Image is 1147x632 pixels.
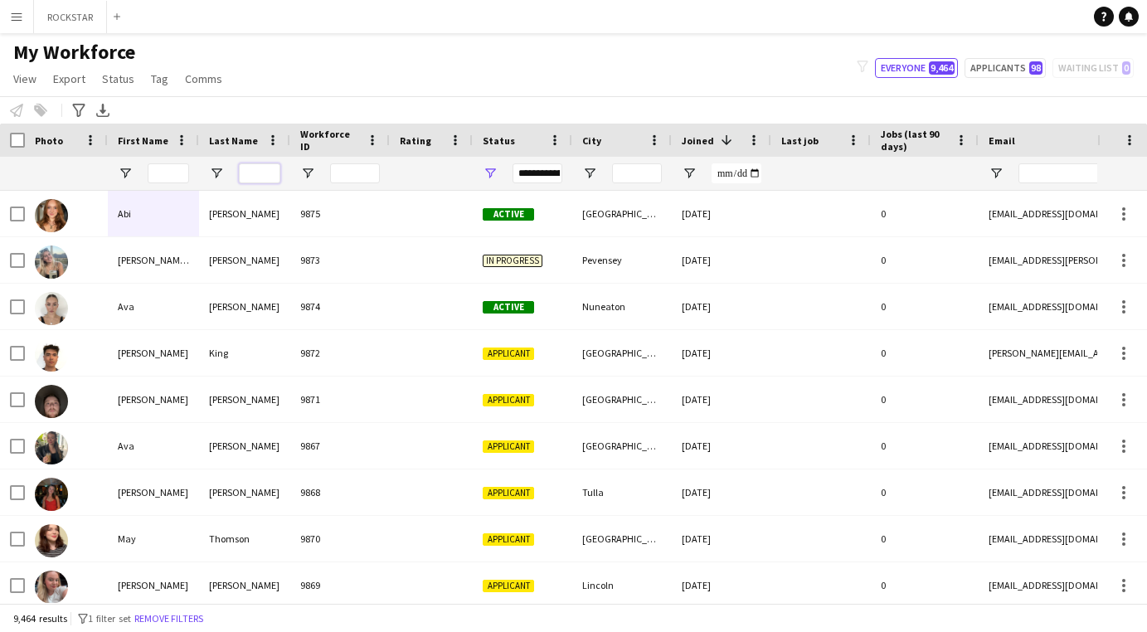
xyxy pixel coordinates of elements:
button: Open Filter Menu [682,166,697,181]
div: [DATE] [672,284,771,329]
img: Daniel King [35,338,68,372]
div: 0 [871,562,979,608]
button: Open Filter Menu [483,166,498,181]
span: My Workforce [13,40,135,65]
input: First Name Filter Input [148,163,189,183]
div: [PERSON_NAME] [199,377,290,422]
span: City [582,134,601,147]
div: 0 [871,423,979,469]
div: [PERSON_NAME] [199,562,290,608]
a: Export [46,68,92,90]
div: 9871 [290,377,390,422]
a: Status [95,68,141,90]
div: [PERSON_NAME] [199,423,290,469]
span: Applicant [483,348,534,360]
button: ROCKSTAR [34,1,107,33]
div: [PERSON_NAME] [199,469,290,515]
div: 0 [871,377,979,422]
span: Email [989,134,1015,147]
input: Joined Filter Input [712,163,761,183]
img: Eliot Luke [35,385,68,418]
img: Ava Smith [35,292,68,325]
img: Laura Nolan [35,478,68,511]
img: May Thomson [35,524,68,557]
div: [PERSON_NAME] [199,191,290,236]
span: Applicant [483,533,534,546]
div: 9872 [290,330,390,376]
span: Export [53,71,85,86]
a: Tag [144,68,175,90]
div: 0 [871,516,979,562]
div: 9875 [290,191,390,236]
div: [DATE] [672,237,771,283]
span: Jobs (last 90 days) [881,128,949,153]
span: Joined [682,134,714,147]
app-action-btn: Export XLSX [93,100,113,120]
div: [GEOGRAPHIC_DATA] [572,377,672,422]
img: Ruth Weaver [35,571,68,604]
div: [PERSON_NAME] [108,330,199,376]
div: Abi [108,191,199,236]
button: Open Filter Menu [300,166,315,181]
button: Applicants98 [965,58,1046,78]
img: Ava Mitchell [35,431,68,464]
div: 0 [871,191,979,236]
div: [DATE] [672,469,771,515]
span: 9,464 [929,61,955,75]
input: City Filter Input [612,163,662,183]
span: Workforce ID [300,128,360,153]
div: [PERSON_NAME] [199,237,290,283]
div: 9870 [290,516,390,562]
span: Tag [151,71,168,86]
div: [PERSON_NAME] [108,469,199,515]
input: Last Name Filter Input [239,163,280,183]
div: [PERSON_NAME] [108,377,199,422]
div: Thomson [199,516,290,562]
span: Last Name [209,134,258,147]
span: Status [483,134,515,147]
div: Ava [108,284,199,329]
span: Comms [185,71,222,86]
div: [DATE] [672,562,771,608]
input: Workforce ID Filter Input [330,163,380,183]
span: Photo [35,134,63,147]
app-action-btn: Advanced filters [69,100,89,120]
img: Abi Parnham [35,199,68,232]
span: Last job [781,134,819,147]
a: View [7,68,43,90]
span: Active [483,208,534,221]
div: 9873 [290,237,390,283]
div: May [108,516,199,562]
div: Lincoln [572,562,672,608]
button: Open Filter Menu [582,166,597,181]
span: 98 [1029,61,1043,75]
div: King [199,330,290,376]
span: Active [483,301,534,314]
div: [GEOGRAPHIC_DATA] [572,516,672,562]
button: Remove filters [131,610,207,628]
span: Applicant [483,487,534,499]
span: In progress [483,255,542,267]
div: 9867 [290,423,390,469]
div: [DATE] [672,191,771,236]
span: Applicant [483,394,534,406]
span: First Name [118,134,168,147]
button: Everyone9,464 [875,58,958,78]
div: Nuneaton [572,284,672,329]
span: View [13,71,36,86]
div: [PERSON_NAME] [108,562,199,608]
div: 9868 [290,469,390,515]
div: Ava [108,423,199,469]
div: 0 [871,284,979,329]
div: 9869 [290,562,390,608]
div: 0 [871,237,979,283]
div: [GEOGRAPHIC_DATA] [572,191,672,236]
span: Rating [400,134,431,147]
div: [PERSON_NAME][DATE] [108,237,199,283]
div: Tulla [572,469,672,515]
div: 0 [871,330,979,376]
button: Open Filter Menu [989,166,1004,181]
div: [PERSON_NAME] [199,284,290,329]
span: Status [102,71,134,86]
div: [GEOGRAPHIC_DATA] [572,423,672,469]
